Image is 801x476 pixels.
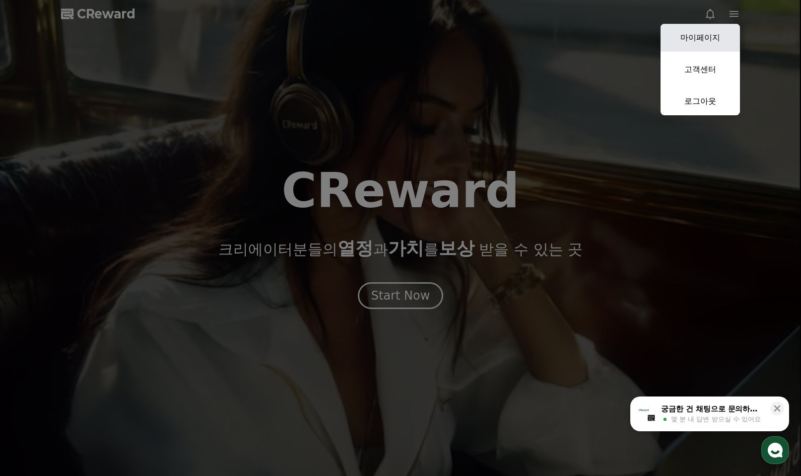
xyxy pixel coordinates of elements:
[661,24,740,115] button: 마이페이지 고객센터 로그아웃
[153,330,165,338] span: 설정
[661,87,740,115] a: 로그아웃
[661,24,740,52] a: 마이페이지
[31,330,37,338] span: 홈
[91,330,103,338] span: 대화
[3,315,66,340] a: 홈
[661,56,740,83] a: 고객센터
[128,315,191,340] a: 설정
[66,315,128,340] a: 대화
